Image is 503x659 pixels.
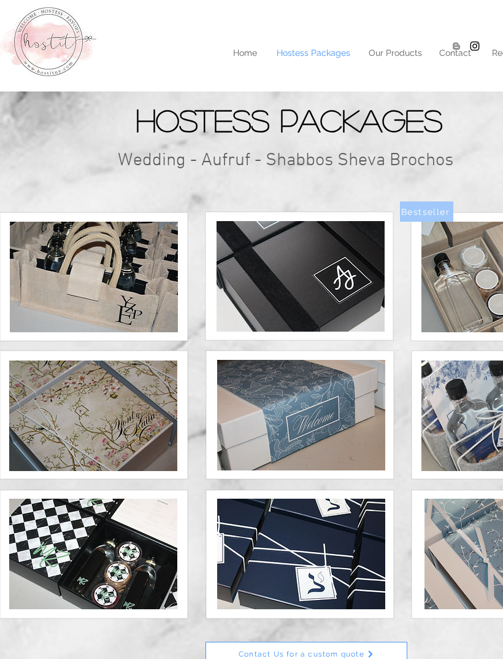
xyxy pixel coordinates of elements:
button: Bestseller [400,201,453,222]
a: Hostess Packages [265,44,358,62]
span: Contact Us for a custom quote [239,650,364,658]
a: Home [223,44,265,62]
ul: Social Bar [450,40,481,52]
img: IMG_0212.JPG [9,361,177,471]
img: Hostitny [469,40,481,52]
img: IMG_9668.JPG [217,360,385,470]
img: IMG_8953.JPG [217,221,385,332]
img: IMG_9862.JPG [217,499,385,609]
a: Our Products [358,44,430,62]
a: Contact [430,44,479,62]
img: IMG_0035.JPG [9,499,177,609]
img: IMG_0565.JPG [10,222,178,332]
p: Our Products [363,44,428,62]
img: Blogger [450,40,463,52]
span: Hostess Packages [136,104,442,135]
p: Home [227,44,263,62]
h2: Wedding - Aufruf - Shabbos Sheva Brochos [118,149,470,172]
p: Hostess Packages [271,44,356,62]
p: Contact [433,44,477,62]
span: Bestseller [401,207,450,217]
